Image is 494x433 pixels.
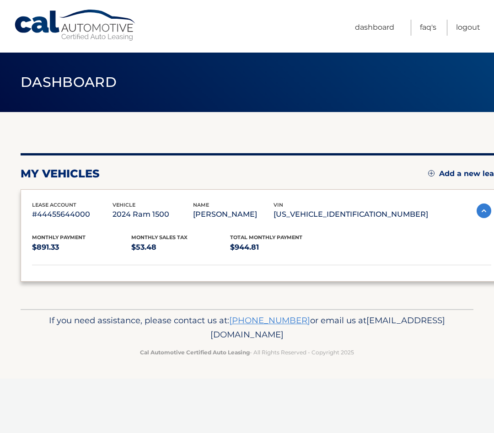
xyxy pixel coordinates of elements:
span: Dashboard [21,74,117,91]
a: [PHONE_NUMBER] [229,315,310,326]
p: - All Rights Reserved - Copyright 2025 [34,347,460,357]
a: FAQ's [420,20,436,36]
img: add.svg [428,170,435,176]
strong: Cal Automotive Certified Auto Leasing [140,349,250,356]
p: [PERSON_NAME] [193,208,274,221]
p: 2024 Ram 1500 [113,208,193,221]
a: Dashboard [355,20,394,36]
span: vehicle [113,202,135,208]
span: Monthly sales Tax [131,234,188,241]
span: Total Monthly Payment [230,234,302,241]
a: Cal Automotive [14,9,137,42]
img: accordion-active.svg [477,203,491,218]
p: $891.33 [32,241,131,254]
p: $53.48 [131,241,231,254]
span: Monthly Payment [32,234,86,241]
p: #44455644000 [32,208,113,221]
span: lease account [32,202,76,208]
a: Logout [456,20,480,36]
p: If you need assistance, please contact us at: or email us at [34,313,460,342]
h2: my vehicles [21,167,100,181]
p: $944.81 [230,241,329,254]
span: vin [274,202,283,208]
p: [US_VEHICLE_IDENTIFICATION_NUMBER] [274,208,428,221]
span: name [193,202,209,208]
